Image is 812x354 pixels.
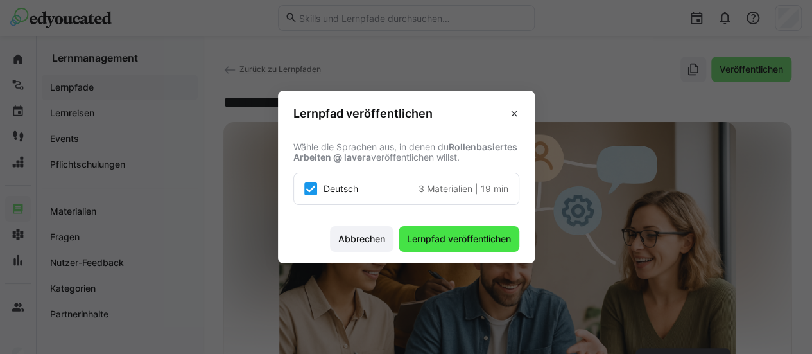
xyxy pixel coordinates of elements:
[475,182,478,195] span: |
[293,141,517,163] strong: Rollenbasiertes Arbeiten @ lavera
[293,106,433,121] h3: Lernpfad veröffentlichen
[481,182,508,195] span: 19 min
[405,233,513,245] span: Lernpfad veröffentlichen
[324,182,358,195] span: Deutsch
[336,233,387,245] span: Abbrechen
[419,182,472,195] span: 3 Materialien
[399,226,519,252] button: Lernpfad veröffentlichen
[293,142,519,163] span: Wähle die Sprachen aus, in denen du veröffentlichen willst.
[330,226,393,252] button: Abbrechen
